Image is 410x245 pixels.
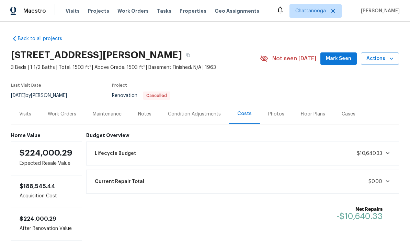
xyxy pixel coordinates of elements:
[144,94,170,98] span: Cancelled
[19,111,31,118] div: Visits
[117,8,149,14] span: Work Orders
[86,133,399,138] h6: Budget Overview
[138,111,151,118] div: Notes
[157,9,171,13] span: Tasks
[112,93,170,98] span: Renovation
[357,151,382,156] span: $10,640.33
[237,110,252,117] div: Costs
[95,178,144,185] span: Current Repair Total
[342,111,355,118] div: Cases
[93,111,122,118] div: Maintenance
[20,149,72,157] span: $224,000.29
[295,8,326,14] span: Chattanooga
[48,111,76,118] div: Work Orders
[301,111,325,118] div: Floor Plans
[180,8,206,14] span: Properties
[337,212,383,220] span: -$10,640.33
[66,8,80,14] span: Visits
[11,133,82,138] h6: Home Value
[20,216,56,222] span: $224,000.29
[11,83,41,87] span: Last Visit Date
[182,49,194,61] button: Copy Address
[23,8,46,14] span: Maestro
[215,8,259,14] span: Geo Assignments
[358,8,400,14] span: [PERSON_NAME]
[272,55,316,62] span: Not seen [DATE]
[11,93,25,98] span: [DATE]
[11,91,75,100] div: by [PERSON_NAME]
[11,142,82,175] div: Expected Resale Value
[366,54,394,63] span: Actions
[95,150,136,157] span: Lifecycle Budget
[11,35,77,42] a: Back to all projects
[320,52,357,65] button: Mark Seen
[361,52,399,65] button: Actions
[326,54,351,63] span: Mark Seen
[88,8,109,14] span: Projects
[11,64,260,71] span: 3 Beds | 1 1/2 Baths | Total: 1503 ft² | Above Grade: 1503 ft² | Basement Finished: N/A | 1963
[112,83,127,87] span: Project
[337,206,383,213] b: Net Repairs
[368,179,382,184] span: $0.00
[11,208,82,241] div: After Renovation Value
[20,184,55,189] span: $188,545.44
[11,52,182,59] h2: [STREET_ADDRESS][PERSON_NAME]
[11,175,82,208] div: Acquisition Cost
[168,111,221,118] div: Condition Adjustments
[268,111,284,118] div: Photos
